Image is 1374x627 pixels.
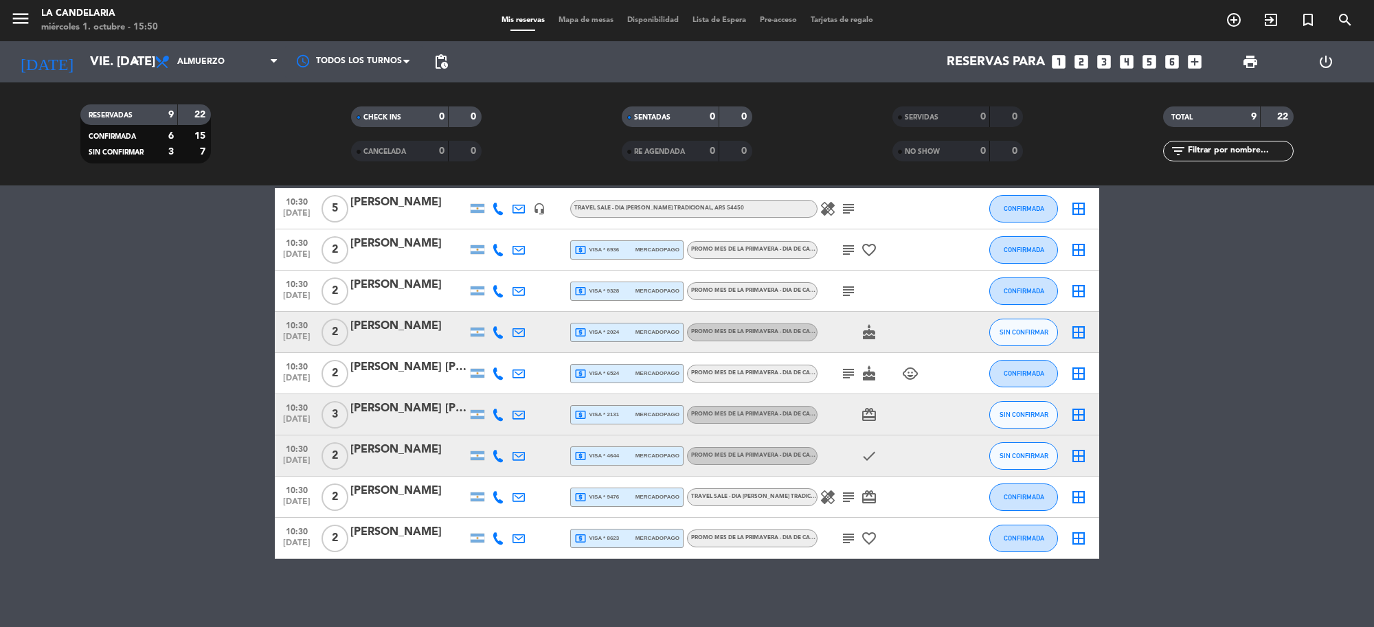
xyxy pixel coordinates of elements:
[635,245,679,254] span: mercadopago
[439,146,444,156] strong: 0
[322,195,348,223] span: 5
[1000,411,1048,418] span: SIN CONFIRMAR
[1070,242,1087,258] i: border_all
[861,489,877,505] i: card_giftcard
[322,401,348,429] span: 3
[322,319,348,346] span: 2
[89,149,144,156] span: SIN CONFIRMAR
[280,250,314,266] span: [DATE]
[1004,493,1044,501] span: CONFIRMADA
[1288,41,1364,82] div: LOG OUT
[1070,448,1087,464] i: border_all
[1263,12,1279,28] i: exit_to_app
[280,358,314,374] span: 10:30
[1277,112,1291,122] strong: 22
[1170,143,1186,159] i: filter_list
[574,532,587,545] i: local_atm
[495,16,552,24] span: Mis reservas
[905,148,940,155] span: NO SHOW
[552,16,620,24] span: Mapa de mesas
[691,247,863,252] span: PROMO MES DE LA PRIMAVERA - DIA DE CAMPO TRADICIONAL
[861,448,877,464] i: check
[168,110,174,119] strong: 9
[1242,54,1259,70] span: print
[1050,53,1068,71] i: looks_one
[322,360,348,387] span: 2
[1095,53,1113,71] i: looks_3
[10,8,31,29] i: menu
[905,114,938,121] span: SERVIDAS
[1070,283,1087,299] i: border_all
[691,288,863,293] span: PROMO MES DE LA PRIMAVERA - DIA DE CAMPO TRADICIONAL
[322,483,348,511] span: 2
[89,133,136,140] span: CONFIRMADA
[980,112,986,122] strong: 0
[439,112,444,122] strong: 0
[194,110,208,119] strong: 22
[533,203,545,215] i: headset_mic
[10,47,83,77] i: [DATE]
[363,148,406,155] span: CANCELADA
[322,442,348,470] span: 2
[691,535,863,540] span: PROMO MES DE LA PRIMAVERA - DIA DE CAMPO TRADICIONAL
[1070,407,1087,423] i: border_all
[350,441,467,459] div: [PERSON_NAME]
[350,317,467,335] div: [PERSON_NAME]
[1186,53,1204,71] i: add_box
[433,54,449,70] span: pending_actions
[1163,53,1181,71] i: looks_6
[1004,534,1044,542] span: CONFIRMADA
[471,146,479,156] strong: 0
[861,365,877,382] i: cake
[574,532,619,545] span: visa * 8623
[691,453,863,458] span: PROMO MES DE LA PRIMAVERA - DIA DE CAMPO TRADICIONAL
[574,367,587,380] i: local_atm
[861,407,877,423] i: card_giftcard
[1070,201,1087,217] i: border_all
[350,523,467,541] div: [PERSON_NAME]
[804,16,880,24] span: Tarjetas de regalo
[280,538,314,554] span: [DATE]
[574,367,619,380] span: visa * 6524
[350,482,467,500] div: [PERSON_NAME]
[635,534,679,543] span: mercadopago
[1300,12,1316,28] i: turned_in_not
[712,205,744,211] span: , ARS 54450
[280,481,314,497] span: 10:30
[350,194,467,212] div: [PERSON_NAME]
[574,491,619,503] span: visa * 9476
[989,483,1058,511] button: CONFIRMADA
[1118,53,1136,71] i: looks_4
[635,410,679,419] span: mercadopago
[350,276,467,294] div: [PERSON_NAME]
[634,148,685,155] span: RE AGENDADA
[574,491,587,503] i: local_atm
[471,112,479,122] strong: 0
[980,146,986,156] strong: 0
[574,244,619,256] span: visa * 6936
[1012,146,1020,156] strong: 0
[322,236,348,264] span: 2
[741,112,750,122] strong: 0
[280,456,314,472] span: [DATE]
[177,57,225,67] span: Almuerzo
[280,275,314,291] span: 10:30
[280,291,314,307] span: [DATE]
[635,286,679,295] span: mercadopago
[280,374,314,389] span: [DATE]
[840,489,857,505] i: subject
[1072,53,1090,71] i: looks_two
[741,146,750,156] strong: 0
[10,8,31,34] button: menu
[1337,12,1353,28] i: search
[1226,12,1242,28] i: add_circle_outline
[574,285,619,297] span: visa * 9328
[840,530,857,547] i: subject
[574,326,619,339] span: visa * 2024
[902,365,919,382] i: child_care
[574,244,587,256] i: local_atm
[1070,324,1087,341] i: border_all
[861,242,877,258] i: favorite_border
[686,16,753,24] span: Lista de Espera
[635,492,679,501] span: mercadopago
